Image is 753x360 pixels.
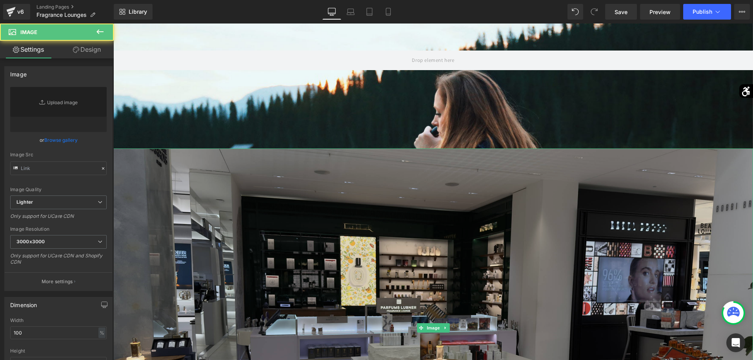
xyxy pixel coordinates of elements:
p: More settings [42,278,73,285]
span: Image [312,300,328,309]
a: Landing Pages [36,4,114,10]
a: Desktop [322,4,341,20]
button: Redo [586,4,602,20]
span: Save [615,8,627,16]
div: or [10,136,107,144]
div: Only support for UCare CDN and Shopify CDN [10,253,107,270]
input: auto [10,326,107,339]
a: Laptop [341,4,360,20]
a: Design [58,41,115,58]
div: v6 [16,7,25,17]
button: More settings [5,272,112,291]
div: Image Quality [10,187,107,192]
span: Publish [693,9,712,15]
div: Image [10,67,27,78]
b: Lighter [16,199,33,205]
button: More [734,4,750,20]
div: % [98,327,105,338]
span: Preview [649,8,671,16]
div: Dimension [10,297,37,308]
input: Link [10,161,107,175]
button: Publish [683,4,731,20]
a: Mobile [379,4,398,20]
a: New Library [114,4,153,20]
a: Preview [640,4,680,20]
div: Only support for UCare CDN [10,213,107,224]
div: Height [10,348,107,354]
a: v6 [3,4,30,20]
div: Image Resolution [10,226,107,232]
div: Image Src [10,152,107,157]
b: 3000x3000 [16,239,45,244]
a: Tablet [360,4,379,20]
button: Undo [567,4,583,20]
div: Open Intercom Messenger [726,333,745,352]
a: Browse gallery [44,133,78,147]
span: Image [20,29,37,35]
div: Width [10,318,107,323]
span: Library [129,8,147,15]
a: Expand / Collapse [328,300,336,309]
span: Fragrance Lounges [36,12,87,18]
